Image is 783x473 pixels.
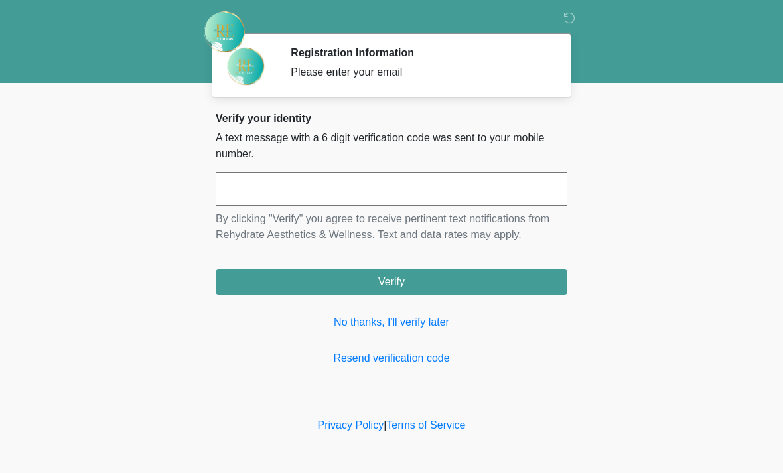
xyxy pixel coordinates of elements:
img: Rehydrate Aesthetics & Wellness Logo [202,10,246,54]
p: By clicking "Verify" you agree to receive pertinent text notifications from Rehydrate Aesthetics ... [216,211,567,243]
a: Terms of Service [386,419,465,431]
h2: Verify your identity [216,112,567,125]
p: A text message with a 6 digit verification code was sent to your mobile number. [216,130,567,162]
button: Verify [216,269,567,295]
div: Please enter your email [291,64,547,80]
a: Privacy Policy [318,419,384,431]
img: Agent Avatar [226,46,265,86]
a: | [384,419,386,431]
a: No thanks, I'll verify later [216,314,567,330]
a: Resend verification code [216,350,567,366]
